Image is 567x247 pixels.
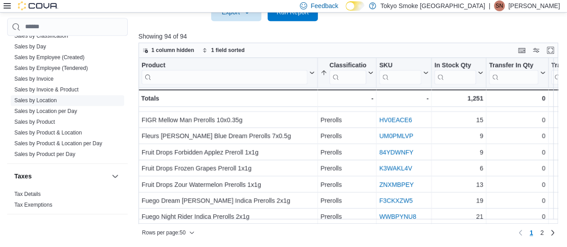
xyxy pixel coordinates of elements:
[434,98,483,109] div: 25
[489,130,545,141] div: 0
[529,228,533,237] span: 1
[515,225,558,240] nav: Pagination for preceding grid
[379,165,412,172] a: K3WAKL4V
[320,163,373,173] div: Prerolls
[142,211,315,222] div: Fuego Night Rider Indica Prerolls 2x1g
[142,147,315,157] div: Fruit Drops Forbidden Applez Preroll 1x1g
[14,43,46,50] span: Sales by Day
[139,32,563,41] p: Showing 94 of 94
[142,195,315,206] div: Fuego Dream [PERSON_NAME] Indica Prerolls 2x1g
[489,61,545,84] button: Transfer In Qty
[14,54,85,60] a: Sales by Employee (Created)
[320,211,373,222] div: Prerolls
[434,61,483,84] button: In Stock Qty
[320,147,373,157] div: Prerolls
[434,179,483,190] div: 13
[211,47,245,54] span: 1 field sorted
[14,118,55,125] a: Sales by Product
[346,1,364,11] input: Dark Mode
[489,0,490,11] p: |
[14,64,88,71] span: Sales by Employee (Tendered)
[142,61,307,84] div: Product
[14,43,46,49] a: Sales by Day
[379,61,421,84] div: SKU URL
[489,98,545,109] div: 0
[320,195,373,206] div: Prerolls
[141,93,315,104] div: Totals
[489,61,538,69] div: Transfer In Qty
[496,0,503,11] span: SN
[142,179,315,190] div: Fruit Drops Zour Watermelon Prerolls 1x1g
[489,93,545,104] div: 0
[199,45,248,56] button: 1 field sorted
[320,98,373,109] div: Prerolls
[139,227,198,238] button: Rows per page:50
[489,147,545,157] div: 0
[14,151,75,157] a: Sales by Product per Day
[379,93,428,104] div: -
[489,179,545,190] div: 0
[434,147,483,157] div: 9
[14,108,77,114] a: Sales by Location per Day
[14,86,78,93] span: Sales by Invoice & Product
[110,170,121,181] button: Taxes
[7,9,128,163] div: Sales
[14,129,82,136] span: Sales by Product & Location
[142,61,307,69] div: Product
[489,195,545,206] div: 0
[489,211,545,222] div: 0
[320,179,373,190] div: Prerolls
[14,171,32,180] h3: Taxes
[320,93,373,104] div: -
[381,0,485,11] p: Tokyo Smoke [GEOGRAPHIC_DATA]
[320,114,373,125] div: Prerolls
[526,225,537,240] button: Page 1 of 2
[14,140,102,146] a: Sales by Product & Location per Day
[14,32,68,39] a: Sales by Classification
[139,45,198,56] button: 1 column hidden
[379,181,414,188] a: ZNXMBPEY
[14,171,108,180] button: Taxes
[320,130,373,141] div: Prerolls
[142,130,315,141] div: Fleurs [PERSON_NAME] Blue Dream Prerolls 7x0.5g
[540,228,544,237] span: 2
[7,188,128,213] div: Taxes
[434,114,483,125] div: 15
[545,45,556,56] button: Enter fullscreen
[311,1,338,10] span: Feedback
[379,213,416,220] a: WWBPYNU8
[14,191,41,197] a: Tax Details
[329,61,366,84] div: Classification
[379,132,413,139] a: UM0PMLVP
[142,229,186,236] span: Rows per page : 50
[329,61,366,69] div: Classification
[18,1,58,10] img: Cova
[434,163,483,173] div: 6
[14,139,102,147] span: Sales by Product & Location per Day
[379,61,428,84] button: SKU
[14,86,78,92] a: Sales by Invoice & Product
[379,116,412,123] a: HV0EACE6
[515,227,526,238] button: Previous page
[142,61,315,84] button: Product
[320,61,373,84] button: Classification
[142,114,315,125] div: FIGR Mellow Man Prerolls 10x0.35g
[14,201,52,208] a: Tax Exemptions
[14,97,57,103] a: Sales by Location
[434,195,483,206] div: 19
[434,61,476,69] div: In Stock Qty
[14,129,82,135] a: Sales by Product & Location
[531,45,541,56] button: Display options
[142,98,315,109] div: Figr Jungle Fumes Prerolls 10x0.35g
[379,197,413,204] a: F3CKXZW5
[14,75,53,82] a: Sales by Invoice
[379,100,414,107] a: FDWQ5NJK
[508,0,560,11] p: [PERSON_NAME]
[14,107,77,114] span: Sales by Location per Day
[489,114,545,125] div: 0
[14,96,57,104] span: Sales by Location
